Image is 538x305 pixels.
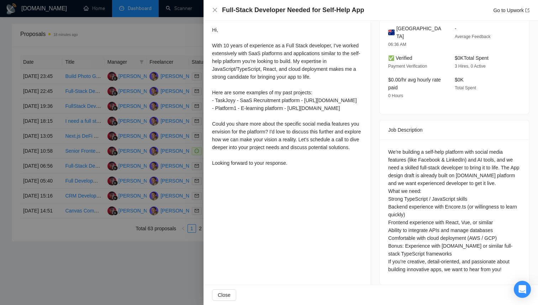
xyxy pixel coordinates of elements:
div: Hi, With 10 years of experience as a Full Stack developer, I've worked extensively with SaaS plat... [212,26,362,167]
img: 🇦🇺 [388,28,395,36]
button: Close [212,289,236,301]
span: 3 Hires, 0 Active [455,64,486,69]
span: [GEOGRAPHIC_DATA] [396,25,443,40]
span: - [455,26,457,31]
span: export [525,8,529,12]
span: ✅ Verified [388,55,412,61]
span: $0.00/hr avg hourly rate paid [388,77,441,90]
span: $0K [455,77,464,83]
span: Payment Verification [388,64,427,69]
h4: Full-Stack Developer Needed for Self-Help App [222,6,364,15]
button: Close [212,7,218,13]
span: 0 Hours [388,93,403,98]
span: Total Spent [455,85,476,90]
a: Go to Upworkexport [493,7,529,13]
div: We’re building a self-help platform with social media features (like Facebook & LinkedIn) and AI ... [388,148,521,273]
span: close [212,7,218,13]
span: $0K Total Spent [455,55,489,61]
div: Job Description [388,120,521,140]
span: 06:36 AM [388,42,406,47]
span: Close [218,291,231,299]
div: Open Intercom Messenger [514,281,531,298]
span: Average Feedback [455,34,491,39]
